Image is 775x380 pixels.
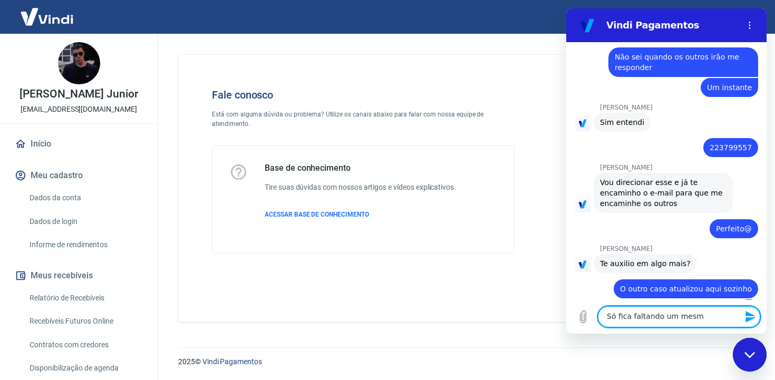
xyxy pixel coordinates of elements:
h4: Fale conosco [212,89,515,101]
img: Fale conosco [552,72,712,212]
a: Vindi Pagamentos [202,357,262,366]
iframe: Janela de mensagens [566,8,767,334]
p: [EMAIL_ADDRESS][DOMAIN_NAME] [21,104,137,115]
a: Contratos com credores [25,334,145,356]
p: Está com alguma dúvida ou problema? Utilize os canais abaixo para falar com nossa equipe de atend... [212,110,515,129]
iframe: Botão para abrir a janela de mensagens, conversa em andamento [733,338,767,372]
a: Dados de login [25,211,145,232]
a: Início [13,132,145,155]
p: 2025 © [178,356,750,367]
a: Dados da conta [25,187,145,209]
a: ACESSAR BASE DE CONHECIMENTO [265,210,456,219]
h5: Base de conhecimento [265,163,456,173]
button: Meus recebíveis [13,264,145,287]
a: Recebíveis Futuros Online [25,310,145,332]
h6: Tire suas dúvidas com nossos artigos e vídeos explicativos. [265,182,456,193]
p: [PERSON_NAME] Junior [20,89,138,100]
a: Disponibilização de agenda [25,357,145,379]
img: ec1adda3-53f4-4a1e-a63c-4762a3828a6d.jpeg [58,42,100,84]
button: Sair [724,7,762,27]
button: Meu cadastro [13,164,145,187]
a: Relatório de Recebíveis [25,287,145,309]
img: Vindi [13,1,81,33]
a: Informe de rendimentos [25,234,145,256]
span: ACESSAR BASE DE CONHECIMENTO [265,211,369,218]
